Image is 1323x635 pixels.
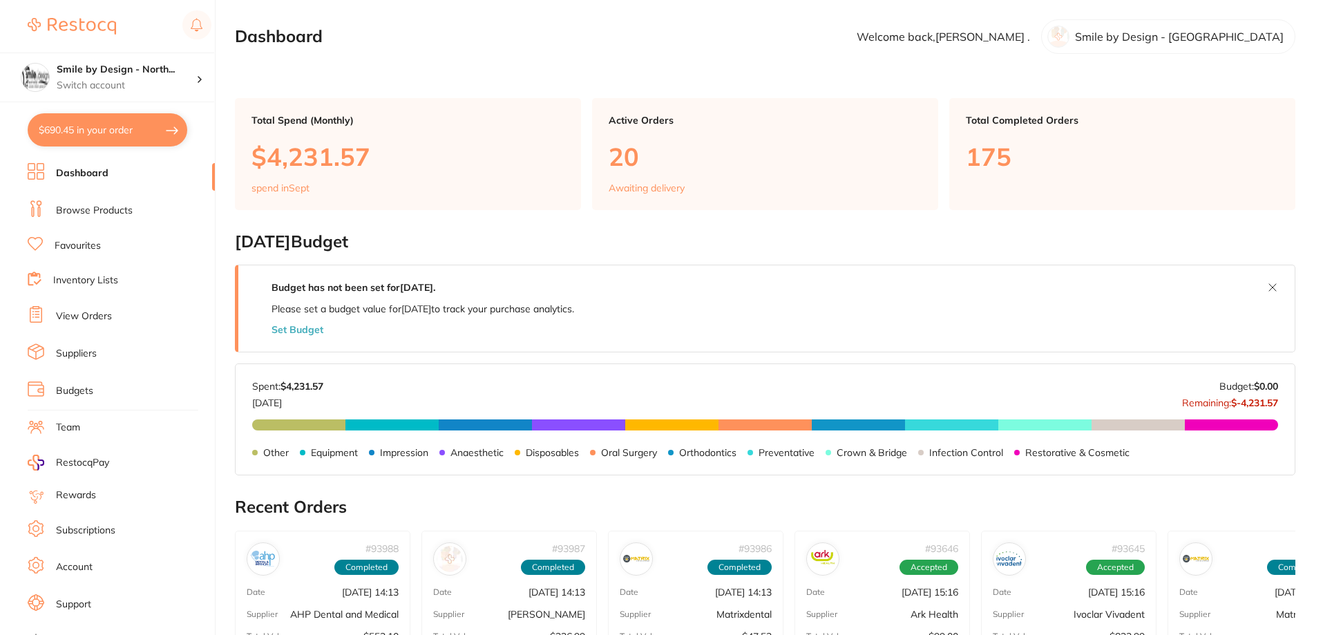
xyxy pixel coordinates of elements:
[739,543,772,554] p: # 93986
[56,560,93,574] a: Account
[272,281,435,294] strong: Budget has not been set for [DATE] .
[1025,447,1130,458] p: Restorative & Cosmetic
[679,447,736,458] p: Orthodontics
[263,447,289,458] p: Other
[55,239,101,253] a: Favourites
[433,609,464,619] p: Supplier
[806,587,825,597] p: Date
[857,30,1030,43] p: Welcome back, [PERSON_NAME] .
[716,609,772,620] p: Matrixdental
[250,546,276,572] img: AHP Dental and Medical
[993,587,1011,597] p: Date
[592,98,938,210] a: Active Orders20Awaiting delivery
[552,543,585,554] p: # 93987
[620,609,651,619] p: Supplier
[251,142,564,171] p: $4,231.57
[280,380,323,392] strong: $4,231.57
[28,113,187,146] button: $690.45 in your order
[837,447,907,458] p: Crown & Bridge
[235,497,1295,517] h2: Recent Orders
[56,310,112,323] a: View Orders
[365,543,399,554] p: # 93988
[1179,587,1198,597] p: Date
[1086,560,1145,575] span: Accepted
[810,546,836,572] img: Ark Health
[508,609,585,620] p: [PERSON_NAME]
[949,98,1295,210] a: Total Completed Orders175
[56,347,97,361] a: Suppliers
[56,598,91,612] a: Support
[235,232,1295,252] h2: [DATE] Budget
[252,392,323,408] p: [DATE]
[623,546,649,572] img: Matrixdental
[929,447,1003,458] p: Infection Control
[28,455,109,471] a: RestocqPay
[235,98,581,210] a: Total Spend (Monthly)$4,231.57spend inSept
[609,115,922,126] p: Active Orders
[57,63,196,77] h4: Smile by Design - North Sydney
[993,609,1024,619] p: Supplier
[247,587,265,597] p: Date
[56,421,80,435] a: Team
[609,182,685,193] p: Awaiting delivery
[342,587,399,598] p: [DATE] 14:13
[28,455,44,471] img: RestocqPay
[609,142,922,171] p: 20
[272,324,323,335] button: Set Budget
[247,609,278,619] p: Supplier
[56,456,109,470] span: RestocqPay
[1182,392,1278,408] p: Remaining:
[900,560,958,575] span: Accepted
[311,447,358,458] p: Equipment
[235,27,323,46] h2: Dashboard
[1183,546,1209,572] img: Matrixdental
[529,587,585,598] p: [DATE] 14:13
[1074,609,1145,620] p: Ivoclar Vivadent
[53,274,118,287] a: Inventory Lists
[925,543,958,554] p: # 93646
[1219,381,1278,392] p: Budget:
[57,79,196,93] p: Switch account
[28,10,116,42] a: Restocq Logo
[272,303,574,314] p: Please set a budget value for [DATE] to track your purchase analytics.
[334,560,399,575] span: Completed
[290,609,399,620] p: AHP Dental and Medical
[437,546,463,572] img: Henry Schein Halas
[251,115,564,126] p: Total Spend (Monthly)
[1179,609,1210,619] p: Supplier
[56,384,93,398] a: Budgets
[521,560,585,575] span: Completed
[56,204,133,218] a: Browse Products
[450,447,504,458] p: Anaesthetic
[56,489,96,502] a: Rewards
[759,447,815,458] p: Preventative
[56,167,108,180] a: Dashboard
[433,587,452,597] p: Date
[996,546,1022,572] img: Ivoclar Vivadent
[806,609,837,619] p: Supplier
[707,560,772,575] span: Completed
[902,587,958,598] p: [DATE] 15:16
[252,381,323,392] p: Spent:
[380,447,428,458] p: Impression
[966,115,1279,126] p: Total Completed Orders
[1112,543,1145,554] p: # 93645
[28,18,116,35] img: Restocq Logo
[715,587,772,598] p: [DATE] 14:13
[1231,397,1278,409] strong: $-4,231.57
[526,447,579,458] p: Disposables
[56,524,115,538] a: Subscriptions
[601,447,657,458] p: Oral Surgery
[966,142,1279,171] p: 175
[620,587,638,597] p: Date
[1254,380,1278,392] strong: $0.00
[251,182,310,193] p: spend in Sept
[1088,587,1145,598] p: [DATE] 15:16
[21,64,49,91] img: Smile by Design - North Sydney
[911,609,958,620] p: Ark Health
[1075,30,1284,43] p: Smile by Design - [GEOGRAPHIC_DATA]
